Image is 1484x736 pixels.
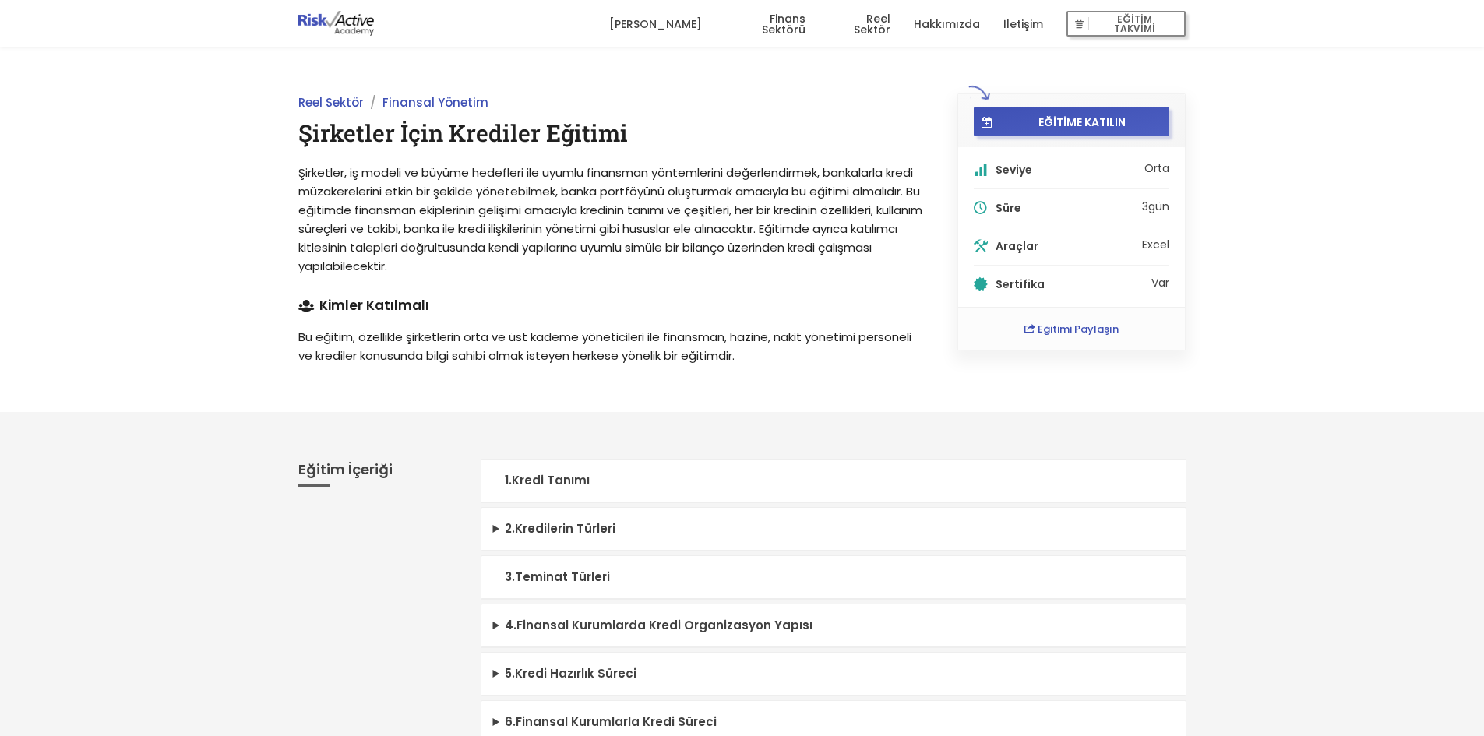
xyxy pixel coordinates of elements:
span: Şirketler, iş modeli ve büyüme hedefleri ile uyumlu finansman yöntemlerini değerlendirmek, bankal... [298,164,922,274]
a: Finansal Yönetim [382,94,488,111]
button: EĞİTİM TAKVİMİ [1066,11,1186,37]
li: Orta [974,163,1170,189]
button: EĞİTİME KATILIN [974,107,1170,136]
a: Eğitimi Paylaşın [1024,322,1119,336]
summary: 5.Kredi Hazırlık Süreci [481,653,1186,696]
p: Bu eğitim, özellikle şirketlerin orta ve üst kademe yöneticileri ile finansman, hazine, nakit yön... [298,328,922,365]
a: Hakkımızda [914,1,980,48]
h4: Kimler Katılmalı [298,299,922,312]
a: Reel Sektör [829,1,890,48]
a: EĞİTİM TAKVİMİ [1066,1,1186,48]
summary: 2.Kredilerin Türleri [481,508,1186,551]
h3: Eğitim İçeriği [298,459,457,487]
a: Reel Sektör [298,94,364,111]
summary: 1.Kredi Tanımı [481,460,1186,502]
h5: Seviye [996,164,1141,175]
h5: Sertifika [996,279,1148,290]
summary: 3.Teminat Türleri [481,556,1186,599]
img: logo-dark.png [298,11,375,36]
li: Excel [1142,239,1169,250]
li: Var [974,277,1170,291]
h1: Şirketler İçin Krediler Eğitimi [298,118,922,148]
h5: Süre [996,202,1139,213]
li: 3 gün [974,201,1170,227]
summary: 4.Finansal Kurumlarda Kredi Organizasyon Yapısı [481,604,1186,647]
a: [PERSON_NAME] [609,1,702,48]
span: EĞİTİME KATILIN [999,114,1165,129]
span: EĞİTİM TAKVİMİ [1089,13,1179,35]
a: İletişim [1003,1,1043,48]
a: Finans Sektörü [725,1,805,48]
h5: Araçlar [996,241,1139,252]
